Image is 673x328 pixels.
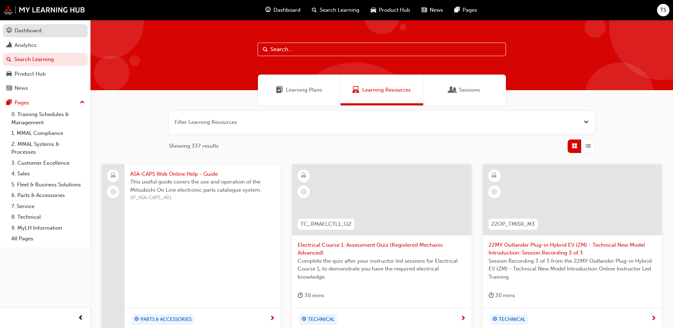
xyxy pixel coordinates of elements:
[9,233,88,244] a: All Pages
[3,96,88,109] button: Pages
[111,171,116,180] span: laptop-icon
[489,291,494,300] span: duration-icon
[371,6,376,15] span: car-icon
[489,291,515,300] div: 30 mins
[265,6,271,15] span: guage-icon
[110,188,116,195] span: learningRecordVerb_NONE-icon
[651,316,656,322] span: next-icon
[352,86,359,94] span: Learning Resources
[572,142,577,150] span: Grid
[460,316,466,322] span: next-icon
[454,6,460,15] span: pages-icon
[6,100,12,106] span: pages-icon
[9,212,88,223] a: 8. Technical
[258,43,506,56] input: Search...
[3,53,88,66] a: Search Learning
[15,70,46,78] div: Product Hub
[134,315,139,324] span: target-icon
[300,188,307,195] span: learningRecordVerb_NONE-icon
[430,6,443,14] span: News
[3,67,88,81] a: Product Hub
[449,3,483,17] a: pages-iconPages
[302,315,307,324] span: target-icon
[9,179,88,190] a: 5. Fleet & Business Solutions
[379,6,410,14] span: Product Hub
[298,241,465,257] span: Electrical Course 1: Assessment Quiz (Registered Mechanic Advanced)
[130,194,275,202] span: SP_ASA-CAPS_AR1
[585,142,591,150] span: List
[15,27,42,35] div: Dashboard
[298,257,465,281] span: Complete the quiz after your instructor led sessions for Electrical Course 1, to demonstrate you ...
[6,56,11,63] span: search-icon
[306,3,365,17] a: search-iconSearch Learning
[300,220,352,228] span: TC_RMAELCTL1_QZ
[298,291,303,300] span: duration-icon
[459,86,480,94] span: Sessions
[286,86,322,94] span: Learning Plans
[489,257,656,281] span: Session Recording 3 of 3 from the 22MY Outlander Plug-in Hybrid EV (ZM) - Technical New Model Int...
[491,220,535,228] span: 22OP_TMISR_M3
[660,6,666,14] span: TS
[491,188,497,195] span: learningRecordVerb_NONE-icon
[169,142,219,150] span: Showing 337 results
[80,98,85,107] span: up-icon
[3,82,88,95] a: News
[499,316,525,324] span: TECHNICAL
[263,45,268,54] span: Search
[9,168,88,179] a: 4. Sales
[492,171,497,180] span: learningResourceType_ELEARNING-icon
[449,86,456,94] span: Sessions
[6,71,12,77] span: car-icon
[489,241,656,257] span: 22MY Outlander Plug-in Hybrid EV (ZM) - Technical New Model Introduction: Session Recording 3 of 3
[258,75,341,105] a: Learning PlansLearning Plans
[9,128,88,139] a: 1. MMAL Compliance
[365,3,416,17] a: car-iconProduct Hub
[6,42,12,49] span: chart-icon
[9,190,88,201] a: 6. Parts & Accessories
[301,171,306,180] span: learningResourceType_ELEARNING-icon
[9,158,88,169] a: 3. Customer Excellence
[657,4,669,16] button: TS
[260,3,306,17] a: guage-iconDashboard
[584,118,589,126] button: Open the filter
[320,6,359,14] span: Search Learning
[78,314,83,323] span: prev-icon
[3,39,88,52] a: Analytics
[423,75,506,105] a: SessionsSessions
[140,316,192,324] span: PARTS & ACCESSORIES
[308,316,335,324] span: TECHNICAL
[15,84,28,92] div: News
[274,6,300,14] span: Dashboard
[15,99,29,107] div: Pages
[270,316,275,322] span: next-icon
[362,86,411,94] span: Learning Resources
[9,109,88,128] a: 0. Training Schedules & Management
[9,223,88,234] a: 9. MyLH Information
[130,178,275,194] span: This useful guide covers the use and operation of the Mitsubishi On Line electronic parts catalog...
[3,24,88,37] a: Dashboard
[341,75,423,105] a: Learning ResourcesLearning Resources
[6,28,12,34] span: guage-icon
[6,85,12,92] span: news-icon
[3,23,88,96] button: DashboardAnalyticsSearch LearningProduct HubNews
[4,5,85,15] img: mmal
[463,6,477,14] span: Pages
[492,315,497,324] span: target-icon
[9,201,88,212] a: 7. Service
[9,139,88,158] a: 2. MMAL Systems & Processes
[298,291,324,300] div: 30 mins
[130,170,275,178] span: ASA-CAPS Web Online Help - Guide
[312,6,317,15] span: search-icon
[416,3,449,17] a: news-iconNews
[276,86,283,94] span: Learning Plans
[421,6,427,15] span: news-icon
[15,41,37,49] div: Analytics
